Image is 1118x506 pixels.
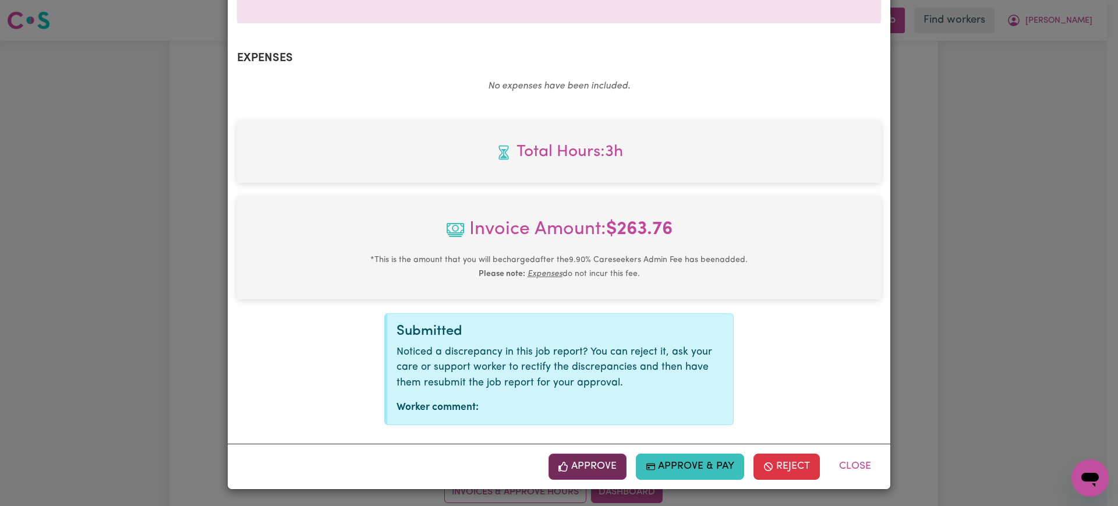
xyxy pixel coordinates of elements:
strong: Worker comment: [397,402,479,412]
button: Approve & Pay [636,454,745,479]
small: This is the amount that you will be charged after the 9.90 % Careseekers Admin Fee has been added... [370,256,748,278]
span: Submitted [397,324,462,338]
p: Noticed a discrepancy in this job report? You can reject it, ask your care or support worker to r... [397,345,724,391]
button: Close [829,454,881,479]
iframe: Button to launch messaging window [1071,459,1109,497]
span: Total hours worked: 3 hours [246,140,872,164]
button: Reject [753,454,820,479]
b: Please note: [479,270,525,278]
b: $ 263.76 [606,220,673,239]
u: Expenses [528,270,562,278]
h2: Expenses [237,51,881,65]
button: Approve [549,454,627,479]
em: No expenses have been included. [488,82,630,91]
span: Invoice Amount: [246,215,872,253]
